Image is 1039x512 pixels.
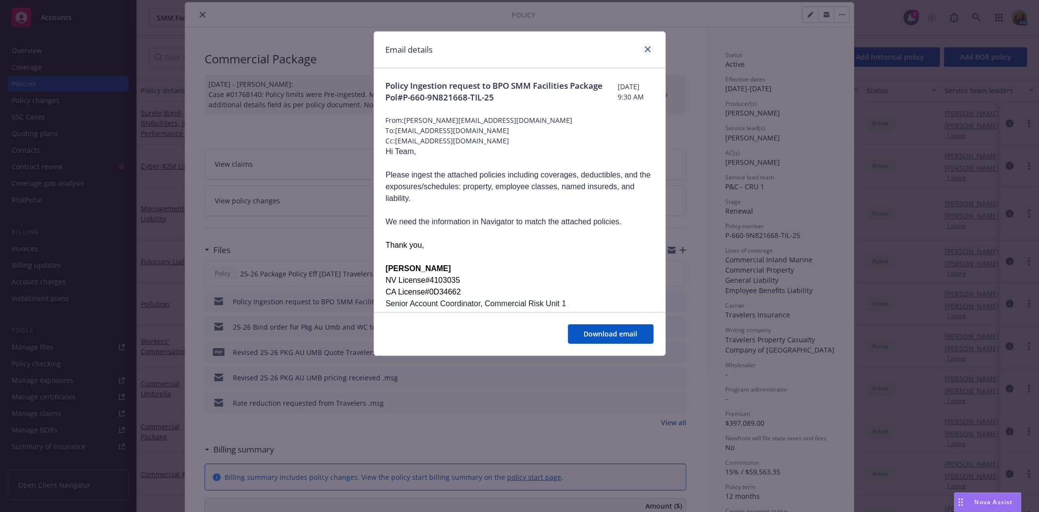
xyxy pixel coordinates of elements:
span: (650) -582-4686 [386,311,442,319]
button: Nova Assist [954,492,1021,512]
span: Download email [584,329,638,338]
span: Nova Assist [975,498,1013,506]
span: [PERSON_NAME] [386,264,451,273]
span: CA License#0D34662 [386,288,461,296]
button: Download email [568,324,654,344]
span: Senior Account Coordinator, Commercial Risk Unit 1 [386,299,567,308]
div: Drag to move [955,493,967,512]
span: NV License#4103035 [386,276,460,284]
